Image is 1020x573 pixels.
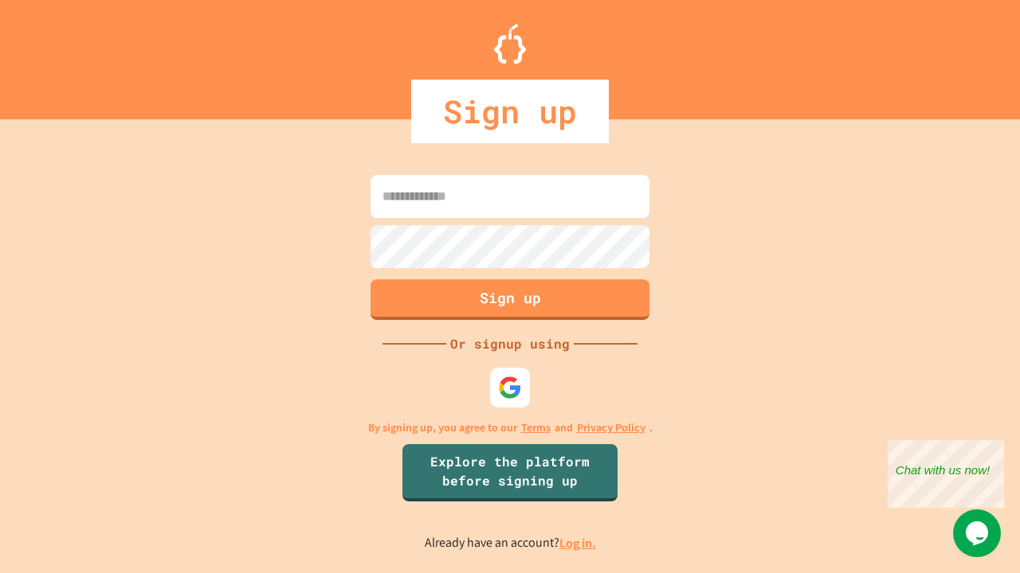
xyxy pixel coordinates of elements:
[521,419,551,436] a: Terms
[494,24,526,64] img: Logo.svg
[559,535,596,552] a: Log in.
[577,419,645,436] a: Privacy Policy
[498,376,522,400] img: google-icon.svg
[411,80,609,143] div: Sign up
[368,419,653,436] p: By signing up, you agree to our and .
[888,440,1004,508] iframe: chat widget
[425,533,596,553] p: Already have an account?
[953,509,1004,557] iframe: chat widget
[446,334,574,353] div: Or signup using
[371,279,649,320] button: Sign up
[402,444,618,501] a: Explore the platform before signing up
